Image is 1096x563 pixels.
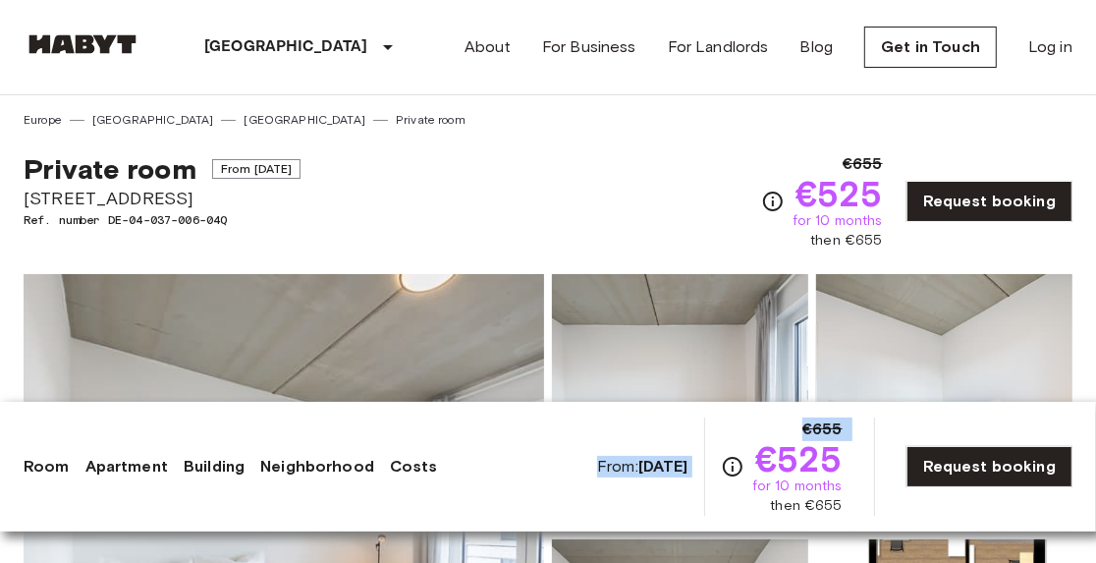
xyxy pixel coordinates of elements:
[816,274,1072,532] img: Picture of unit DE-04-037-006-04Q
[552,274,808,532] img: Picture of unit DE-04-037-006-04Q
[24,455,70,479] a: Room
[24,111,62,129] a: Europe
[24,186,301,211] span: [STREET_ADDRESS]
[721,455,744,479] svg: Check cost overview for full price breakdown. Please note that discounts apply to new joiners onl...
[843,152,883,176] span: €655
[770,496,842,516] span: then €655
[810,231,882,251] span: then €655
[638,457,688,476] b: [DATE]
[85,455,168,479] a: Apartment
[24,34,141,54] img: Habyt
[542,35,636,59] a: For Business
[755,441,843,477] span: €525
[800,35,834,59] a: Blog
[906,181,1072,222] a: Request booking
[396,111,466,129] a: Private room
[864,27,997,68] a: Get in Touch
[465,35,511,59] a: About
[184,455,245,479] a: Building
[212,159,301,179] span: From [DATE]
[597,456,688,478] span: From:
[244,111,365,129] a: [GEOGRAPHIC_DATA]
[92,111,214,129] a: [GEOGRAPHIC_DATA]
[802,418,843,441] span: €655
[752,477,843,496] span: for 10 months
[906,446,1072,487] a: Request booking
[1028,35,1072,59] a: Log in
[668,35,769,59] a: For Landlords
[24,152,196,186] span: Private room
[761,190,785,213] svg: Check cost overview for full price breakdown. Please note that discounts apply to new joiners onl...
[24,211,301,229] span: Ref. number DE-04-037-006-04Q
[260,455,374,479] a: Neighborhood
[793,211,883,231] span: for 10 months
[390,455,438,479] a: Costs
[795,176,883,211] span: €525
[204,35,368,59] p: [GEOGRAPHIC_DATA]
